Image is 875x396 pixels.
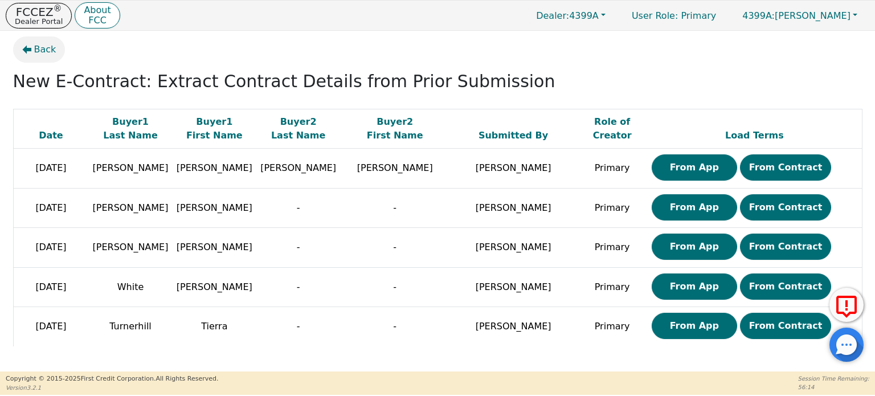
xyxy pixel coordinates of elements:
td: Primary [577,267,647,307]
button: From Contract [740,154,832,181]
span: 4399A: [742,10,775,21]
span: [PERSON_NAME] [177,162,252,173]
div: Date [17,129,86,142]
p: Dealer Portal [15,18,63,25]
button: Dealer:4399A [524,7,618,25]
p: FCCEZ [15,6,63,18]
a: User Role: Primary [620,5,727,27]
td: [PERSON_NAME] [449,267,577,307]
div: Submitted By [452,129,574,142]
span: [PERSON_NAME] [260,162,336,173]
p: Copyright © 2015- 2025 First Credit Corporation. [6,374,218,384]
button: From Contract [740,273,832,300]
span: User Role : [632,10,678,21]
p: Version 3.2.1 [6,383,218,392]
h2: New E-Contract: Extract Contract Details from Prior Submission [13,71,862,92]
p: FCC [84,16,111,25]
td: [DATE] [13,188,88,228]
span: - [393,202,396,213]
span: Dealer: [536,10,569,21]
span: Back [34,43,56,56]
span: [PERSON_NAME] [93,202,169,213]
button: From App [652,273,737,300]
div: Buyer 2 Last Name [259,115,337,142]
span: [PERSON_NAME] [357,162,433,173]
td: Primary [577,149,647,189]
td: [PERSON_NAME] [449,307,577,347]
button: From App [652,313,737,339]
td: [PERSON_NAME] [449,228,577,268]
button: From App [652,234,737,260]
span: Tierra [201,321,227,332]
button: 4399A:[PERSON_NAME] [730,7,869,25]
span: [PERSON_NAME] [177,281,252,292]
button: From Contract [740,313,832,339]
button: From App [652,154,737,181]
button: From Contract [740,194,832,221]
button: FCCEZ®Dealer Portal [6,3,72,28]
div: Load Terms [650,129,858,142]
td: [DATE] [13,149,88,189]
button: Report Error to FCC [829,288,864,322]
button: From App [652,194,737,221]
sup: ® [54,3,62,14]
span: White [117,281,144,292]
span: [PERSON_NAME] [177,242,252,252]
span: [PERSON_NAME] [93,242,169,252]
span: 4399A [536,10,599,21]
span: - [297,321,300,332]
span: [PERSON_NAME] [177,202,252,213]
td: Primary [577,228,647,268]
td: [PERSON_NAME] [449,149,577,189]
p: Primary [620,5,727,27]
td: Primary [577,188,647,228]
span: All Rights Reserved. [156,375,218,382]
div: Buyer 2 First Name [343,115,447,142]
button: AboutFCC [75,2,120,29]
button: Back [13,36,66,63]
span: - [393,242,396,252]
span: - [297,281,300,292]
p: Session Time Remaining: [798,374,869,383]
span: - [297,242,300,252]
span: [PERSON_NAME] [93,162,169,173]
td: [PERSON_NAME] [449,188,577,228]
td: [DATE] [13,267,88,307]
span: Turnerhill [109,321,152,332]
span: - [297,202,300,213]
button: From Contract [740,234,832,260]
span: - [393,321,396,332]
div: Buyer 1 Last Name [91,115,169,142]
td: Primary [577,307,647,347]
span: - [393,281,396,292]
td: [DATE] [13,228,88,268]
div: Role of Creator [580,115,644,142]
p: About [84,6,111,15]
div: Buyer 1 First Name [175,115,253,142]
span: [PERSON_NAME] [742,10,851,21]
p: 56:14 [798,383,869,391]
td: [DATE] [13,307,88,347]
